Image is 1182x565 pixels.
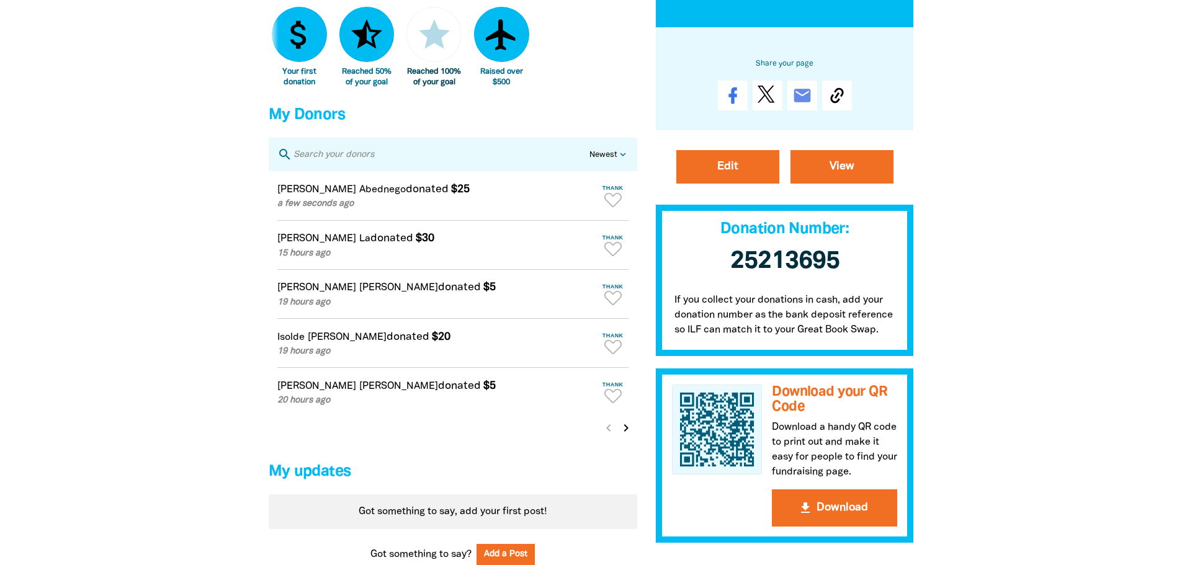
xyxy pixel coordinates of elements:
em: Abednego [359,185,406,194]
h6: Share your page [676,57,894,71]
p: 15 hours ago [277,247,595,260]
h3: Download your QR Code [772,384,897,414]
span: donated [370,233,413,243]
em: [PERSON_NAME] [277,234,356,243]
em: $20 [432,332,450,342]
a: Post [753,80,782,110]
button: Thank [598,376,629,408]
span: donated [438,282,481,292]
div: Reached 100% of your goal [406,67,462,87]
span: donated [406,184,449,194]
i: chevron_right [619,420,634,435]
a: email [787,80,817,110]
input: Search your donors [292,146,589,162]
span: Thank [598,185,629,191]
div: Raised over $500 [474,67,529,87]
i: star_half [348,16,385,53]
span: Donation Number: [720,221,849,236]
span: My Donors [269,108,345,122]
em: Isolde [277,333,305,342]
a: Share [718,80,748,110]
em: [PERSON_NAME] [277,382,356,391]
span: Thank [598,381,629,388]
em: $5 [483,381,496,391]
em: [PERSON_NAME] [277,185,356,194]
p: a few seconds ago [277,197,595,211]
i: search [277,147,292,162]
em: $25 [451,184,470,194]
span: donated [438,381,481,391]
i: get_app [798,500,813,515]
div: Paginated content [269,494,637,529]
em: [PERSON_NAME] [277,283,356,292]
div: Your first donation [272,67,327,87]
button: get_appDownload [772,489,897,527]
button: Next page [617,419,635,437]
div: Got something to say, add your first post! [269,494,637,529]
span: Got something to say? [370,547,472,562]
button: Thank [598,229,629,261]
i: airplanemode_active [483,16,520,53]
i: attach_money [280,16,318,53]
i: email [792,85,812,105]
em: $5 [483,282,496,292]
p: 19 hours ago [277,296,595,309]
span: 25213695 [730,249,839,272]
i: star [416,16,453,53]
span: My updates [269,465,351,479]
button: Copy Link [822,80,852,110]
a: View [790,149,893,183]
p: If you collect your donations in cash, add your donation number as the bank deposit reference so ... [656,280,914,355]
p: 20 hours ago [277,394,595,407]
div: Reached 50% of your goal [339,67,395,87]
button: Thank [598,180,629,211]
em: [PERSON_NAME] [359,283,438,292]
a: Edit [676,149,779,183]
span: Thank [598,332,629,339]
em: $30 [416,233,434,243]
span: Thank [598,283,629,290]
span: donated [387,332,429,342]
div: Paginated content [269,171,637,444]
button: Thank [598,327,629,359]
em: La [359,234,370,243]
em: [PERSON_NAME] [308,333,387,342]
p: 19 hours ago [277,345,595,358]
button: Thank [598,278,629,310]
em: [PERSON_NAME] [359,382,438,391]
span: Thank [598,234,629,241]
